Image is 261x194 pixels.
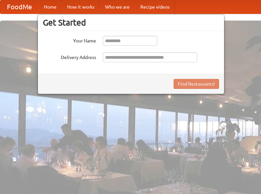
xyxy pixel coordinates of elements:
[100,0,135,14] a: Who we are
[43,52,96,61] label: Delivery Address
[0,0,39,14] a: FoodMe
[43,18,219,28] h3: Get Started
[135,0,175,14] a: Recipe videos
[62,0,100,14] a: How it works
[174,79,219,89] button: Find Restaurants!
[39,0,62,14] a: Home
[43,36,96,44] label: Your Name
